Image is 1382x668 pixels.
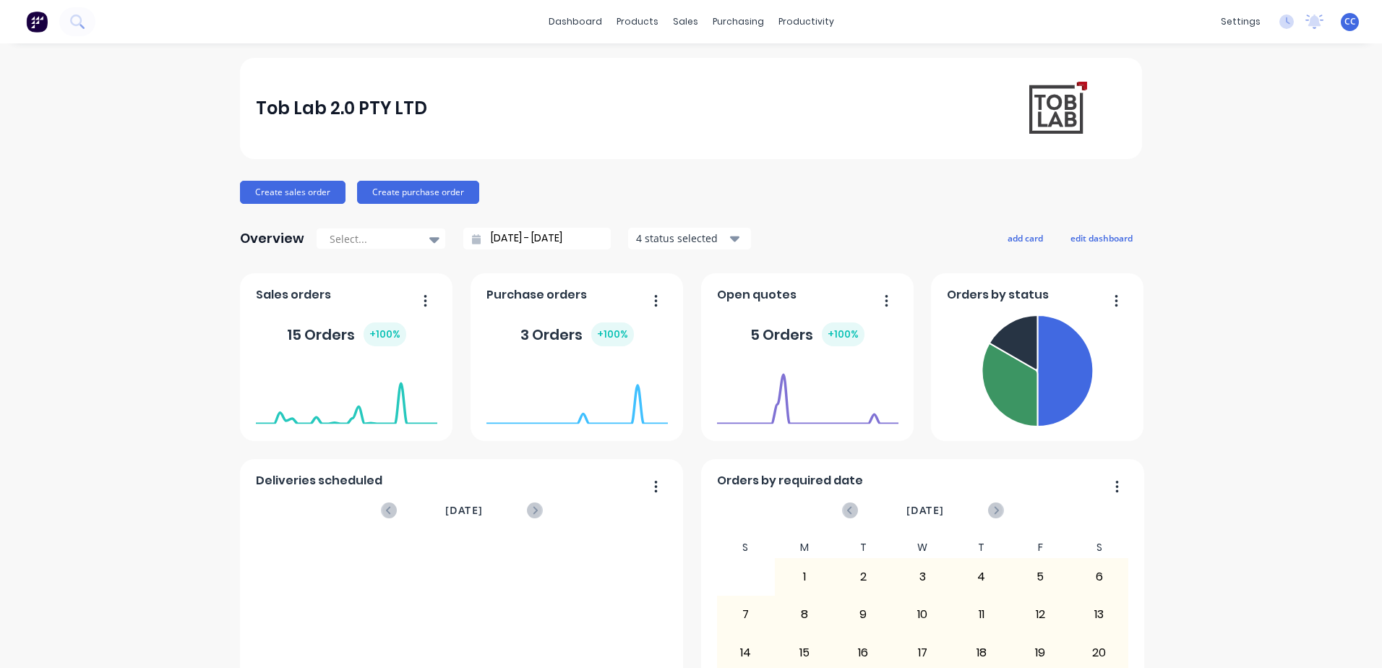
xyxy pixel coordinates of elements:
[520,322,634,346] div: 3 Orders
[834,537,893,558] div: T
[953,596,1010,633] div: 11
[835,596,893,633] div: 9
[357,181,479,204] button: Create purchase order
[1070,537,1129,558] div: S
[26,11,48,33] img: Factory
[256,94,427,123] div: Tob Lab 2.0 PTY LTD
[609,11,666,33] div: products
[1025,78,1089,139] img: Tob Lab 2.0 PTY LTD
[822,322,864,346] div: + 100 %
[947,286,1049,304] span: Orders by status
[636,231,727,246] div: 4 status selected
[1070,596,1128,633] div: 13
[998,228,1052,247] button: add card
[776,596,833,633] div: 8
[364,322,406,346] div: + 100 %
[240,181,345,204] button: Create sales order
[1010,537,1070,558] div: F
[952,537,1011,558] div: T
[256,286,331,304] span: Sales orders
[771,11,841,33] div: productivity
[486,286,587,304] span: Purchase orders
[717,286,797,304] span: Open quotes
[775,537,834,558] div: M
[717,472,863,489] span: Orders by required date
[750,322,864,346] div: 5 Orders
[835,559,893,595] div: 2
[776,559,833,595] div: 1
[705,11,771,33] div: purchasing
[1011,559,1069,595] div: 5
[541,11,609,33] a: dashboard
[445,502,483,518] span: [DATE]
[1011,596,1069,633] div: 12
[240,224,304,253] div: Overview
[893,596,951,633] div: 10
[1061,228,1142,247] button: edit dashboard
[591,322,634,346] div: + 100 %
[953,559,1010,595] div: 4
[1214,11,1268,33] div: settings
[1070,559,1128,595] div: 6
[893,559,951,595] div: 3
[716,537,776,558] div: S
[717,596,775,633] div: 7
[666,11,705,33] div: sales
[906,502,944,518] span: [DATE]
[1344,15,1356,28] span: CC
[628,228,751,249] button: 4 status selected
[893,537,952,558] div: W
[287,322,406,346] div: 15 Orders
